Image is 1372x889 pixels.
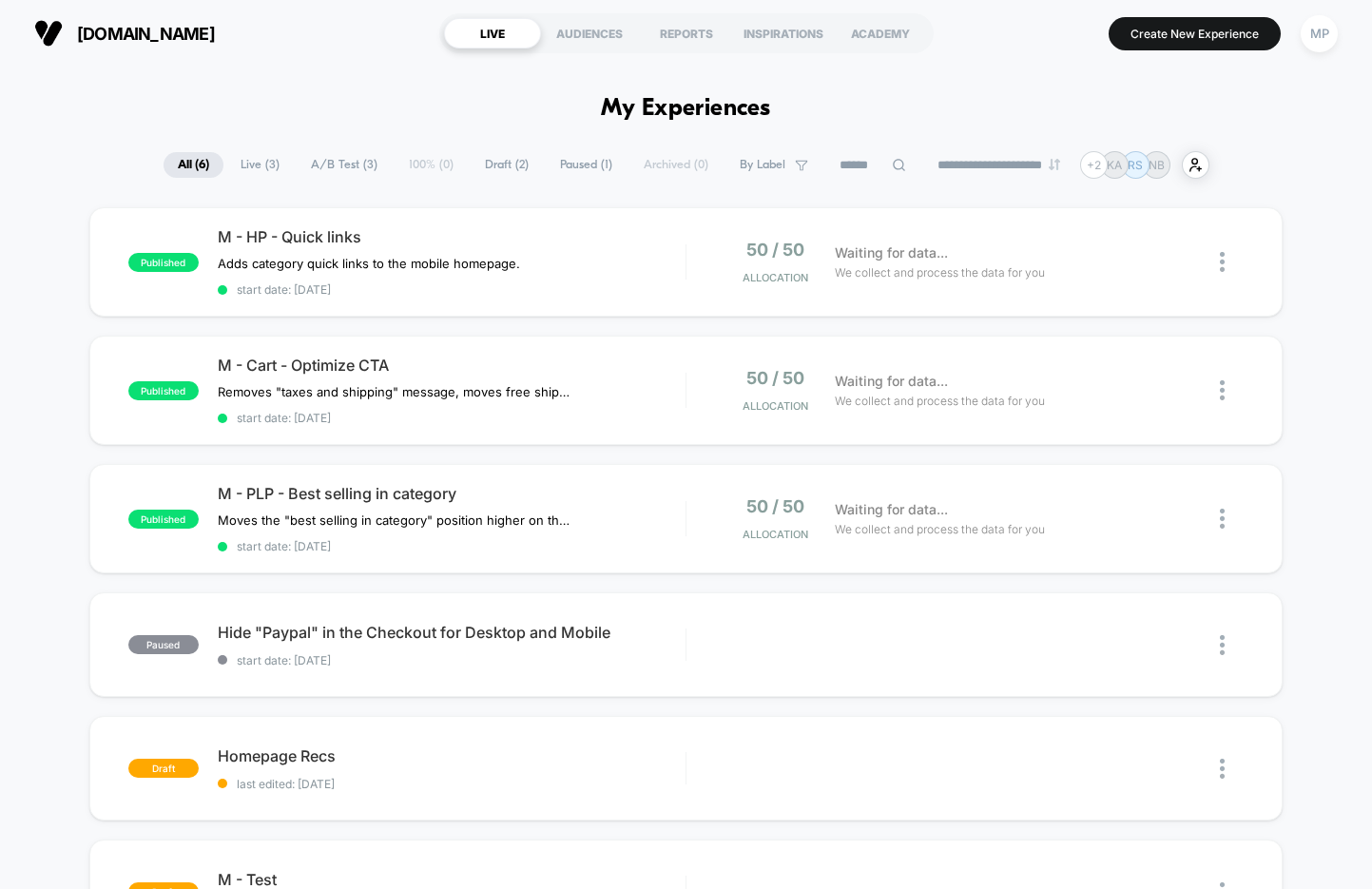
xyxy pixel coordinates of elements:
[34,19,63,48] img: Visually logo
[297,152,392,178] span: A/B Test ( 3 )
[835,520,1045,538] span: We collect and process the data for you
[226,152,294,178] span: Live ( 3 )
[128,381,199,400] span: published
[218,484,686,503] span: M - PLP - Best selling in category
[743,271,808,284] span: Allocation
[743,399,808,413] span: Allocation
[128,253,199,272] span: published
[835,499,948,520] span: Waiting for data...
[444,18,541,48] div: LIVE
[218,512,570,528] span: Moves the "best selling in category" position higher on the collection page.
[218,539,686,553] span: start date: [DATE]
[1149,158,1165,172] p: NB
[835,392,1045,410] span: We collect and process the data for you
[601,95,771,123] h1: My Experiences
[835,371,948,392] span: Waiting for data...
[746,368,804,388] span: 50 / 50
[835,242,948,263] span: Waiting for data...
[128,759,199,778] span: draft
[746,496,804,516] span: 50 / 50
[638,18,735,48] div: REPORTS
[1220,252,1225,272] img: close
[740,158,785,172] span: By Label
[743,528,808,541] span: Allocation
[164,152,223,178] span: All ( 6 )
[128,510,199,529] span: published
[218,356,686,375] span: M - Cart - Optimize CTA
[1220,759,1225,779] img: close
[546,152,627,178] span: Paused ( 1 )
[218,653,686,667] span: start date: [DATE]
[77,24,215,44] span: [DOMAIN_NAME]
[218,623,686,642] span: Hide "Paypal" in the Checkout for Desktop and Mobile
[218,384,570,399] span: Removes "taxes and shipping" message, moves free shipping progress bar to the top of the cart, re...
[471,152,543,178] span: Draft ( 2 )
[218,282,686,297] span: start date: [DATE]
[29,18,221,48] button: [DOMAIN_NAME]
[218,746,686,765] span: Homepage Recs
[218,777,686,791] span: last edited: [DATE]
[1220,380,1225,400] img: close
[218,227,686,246] span: M - HP - Quick links
[735,18,832,48] div: INSPIRATIONS
[832,18,929,48] div: ACADEMY
[835,263,1045,281] span: We collect and process the data for you
[1080,151,1108,179] div: + 2
[1220,509,1225,529] img: close
[218,256,520,271] span: Adds category quick links to the mobile homepage.
[1049,159,1060,170] img: end
[218,411,686,425] span: start date: [DATE]
[1220,635,1225,655] img: close
[128,635,199,654] span: paused
[746,240,804,260] span: 50 / 50
[1128,158,1143,172] p: RS
[1107,158,1122,172] p: KA
[218,870,686,889] span: M - Test
[1301,15,1338,52] div: MP
[541,18,638,48] div: AUDIENCES
[1109,17,1281,50] button: Create New Experience
[1295,14,1343,53] button: MP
